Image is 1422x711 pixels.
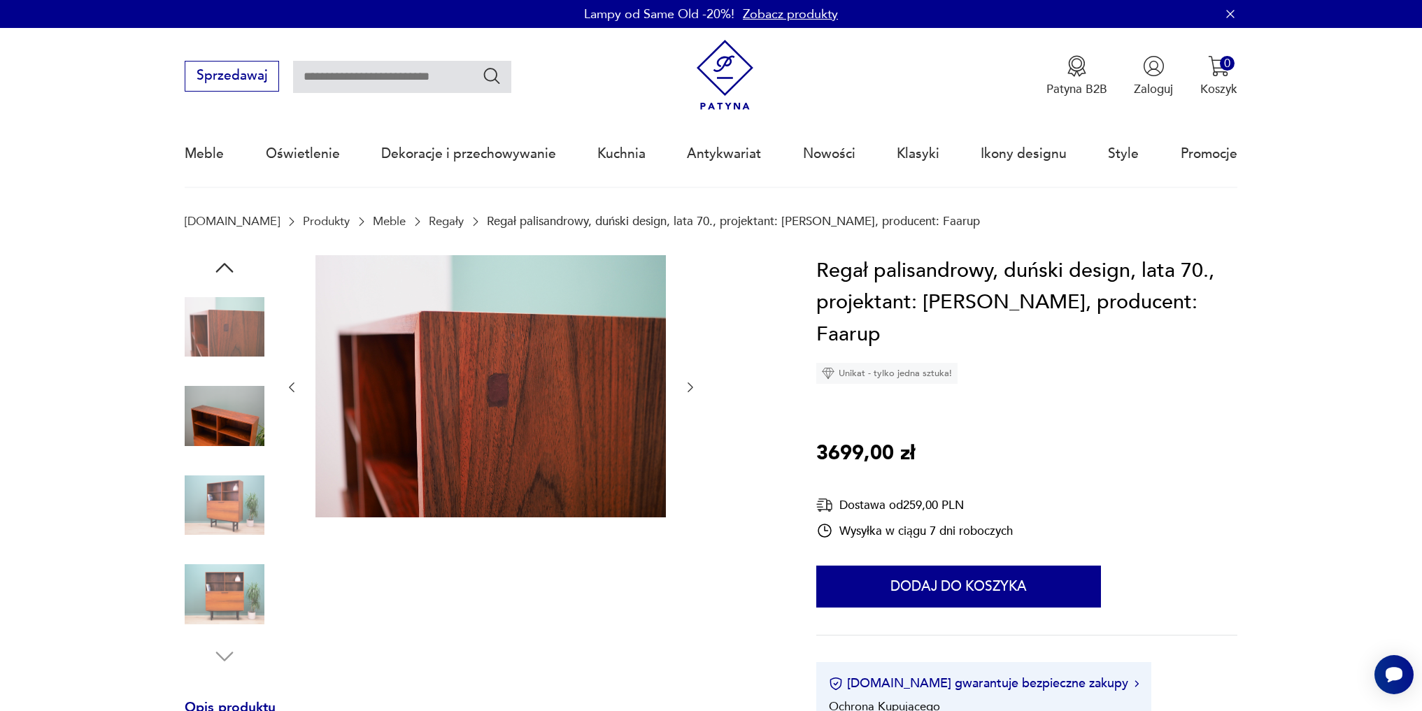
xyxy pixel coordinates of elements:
[1374,655,1414,694] iframe: Smartsupp widget button
[822,367,834,380] img: Ikona diamentu
[185,61,279,92] button: Sprzedawaj
[584,6,734,23] p: Lampy od Same Old -20%!
[743,6,838,23] a: Zobacz produkty
[829,675,1139,692] button: [DOMAIN_NAME] gwarantuje bezpieczne zakupy
[303,215,350,228] a: Produkty
[1046,55,1107,97] button: Patyna B2B
[315,255,666,518] img: Zdjęcie produktu Regał palisandrowy, duński design, lata 70., projektant: Ib Kofod Larsen, produc...
[981,122,1067,186] a: Ikony designu
[1134,81,1173,97] p: Zaloguj
[185,376,264,456] img: Zdjęcie produktu Regał palisandrowy, duński design, lata 70., projektant: Ib Kofod Larsen, produc...
[1208,55,1230,77] img: Ikona koszyka
[381,122,556,186] a: Dekoracje i przechowywanie
[185,71,279,82] a: Sprzedawaj
[897,122,939,186] a: Klasyki
[816,522,1013,539] div: Wysyłka w ciągu 7 dni roboczych
[1200,81,1237,97] p: Koszyk
[816,255,1237,351] h1: Regał palisandrowy, duński design, lata 70., projektant: [PERSON_NAME], producent: Faarup
[185,554,264,634] img: Zdjęcie produktu Regał palisandrowy, duński design, lata 70., projektant: Ib Kofod Larsen, produc...
[185,122,224,186] a: Meble
[1046,81,1107,97] p: Patyna B2B
[690,40,760,110] img: Patyna - sklep z meblami i dekoracjami vintage
[429,215,464,228] a: Regały
[1134,55,1173,97] button: Zaloguj
[1181,122,1237,186] a: Promocje
[1135,680,1139,687] img: Ikona strzałki w prawo
[597,122,646,186] a: Kuchnia
[1066,55,1088,77] img: Ikona medalu
[803,122,855,186] a: Nowości
[482,66,502,86] button: Szukaj
[816,496,1013,514] div: Dostawa od 259,00 PLN
[185,466,264,545] img: Zdjęcie produktu Regał palisandrowy, duński design, lata 70., projektant: Ib Kofod Larsen, produc...
[816,496,833,514] img: Ikona dostawy
[816,438,915,470] p: 3699,00 zł
[816,566,1101,608] button: Dodaj do koszyka
[829,677,843,691] img: Ikona certyfikatu
[185,287,264,367] img: Zdjęcie produktu Regał palisandrowy, duński design, lata 70., projektant: Ib Kofod Larsen, produc...
[816,363,958,384] div: Unikat - tylko jedna sztuka!
[1200,55,1237,97] button: 0Koszyk
[687,122,761,186] a: Antykwariat
[266,122,340,186] a: Oświetlenie
[1143,55,1165,77] img: Ikonka użytkownika
[1108,122,1139,186] a: Style
[1046,55,1107,97] a: Ikona medaluPatyna B2B
[487,215,980,228] p: Regał palisandrowy, duński design, lata 70., projektant: [PERSON_NAME], producent: Faarup
[373,215,406,228] a: Meble
[1220,56,1235,71] div: 0
[185,215,280,228] a: [DOMAIN_NAME]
